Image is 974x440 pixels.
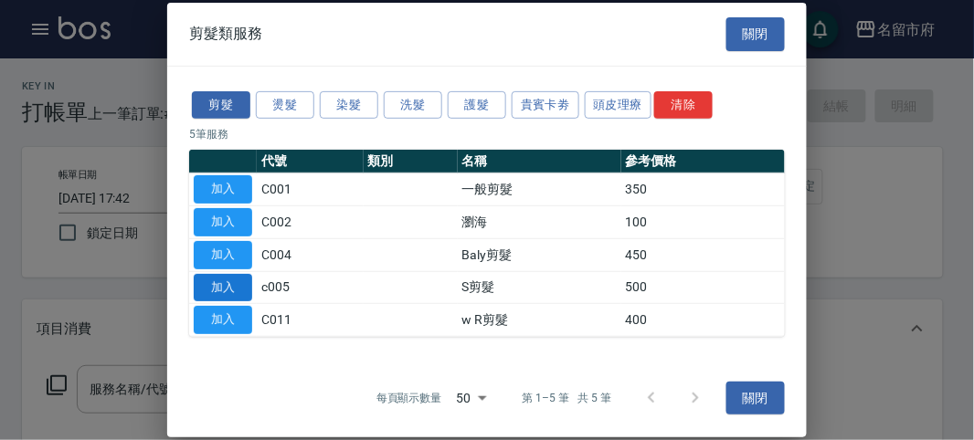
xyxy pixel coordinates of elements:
[192,90,250,119] button: 剪髮
[364,150,458,173] th: 類別
[458,271,621,304] td: S剪髮
[448,90,506,119] button: 護髮
[189,126,785,142] p: 5 筆服務
[257,271,364,304] td: c005
[257,238,364,271] td: C004
[194,273,252,301] button: 加入
[257,173,364,206] td: C001
[621,304,785,337] td: 400
[726,17,785,51] button: 關閉
[458,238,621,271] td: Baly剪髮
[585,90,652,119] button: 頭皮理療
[450,373,493,423] div: 50
[320,90,378,119] button: 染髮
[257,304,364,337] td: C011
[512,90,579,119] button: 貴賓卡劵
[621,271,785,304] td: 500
[621,205,785,238] td: 100
[458,173,621,206] td: 一般剪髮
[523,390,611,406] p: 第 1–5 筆 共 5 筆
[458,304,621,337] td: w R剪髮
[257,205,364,238] td: C002
[194,175,252,204] button: 加入
[194,241,252,269] button: 加入
[458,150,621,173] th: 名稱
[621,173,785,206] td: 350
[621,238,785,271] td: 450
[189,25,262,43] span: 剪髮類服務
[257,150,364,173] th: 代號
[194,306,252,334] button: 加入
[458,205,621,238] td: 瀏海
[654,90,713,119] button: 清除
[621,150,785,173] th: 參考價格
[384,90,442,119] button: 洗髮
[256,90,314,119] button: 燙髮
[726,382,785,415] button: 關閉
[376,390,442,406] p: 每頁顯示數量
[194,208,252,236] button: 加入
